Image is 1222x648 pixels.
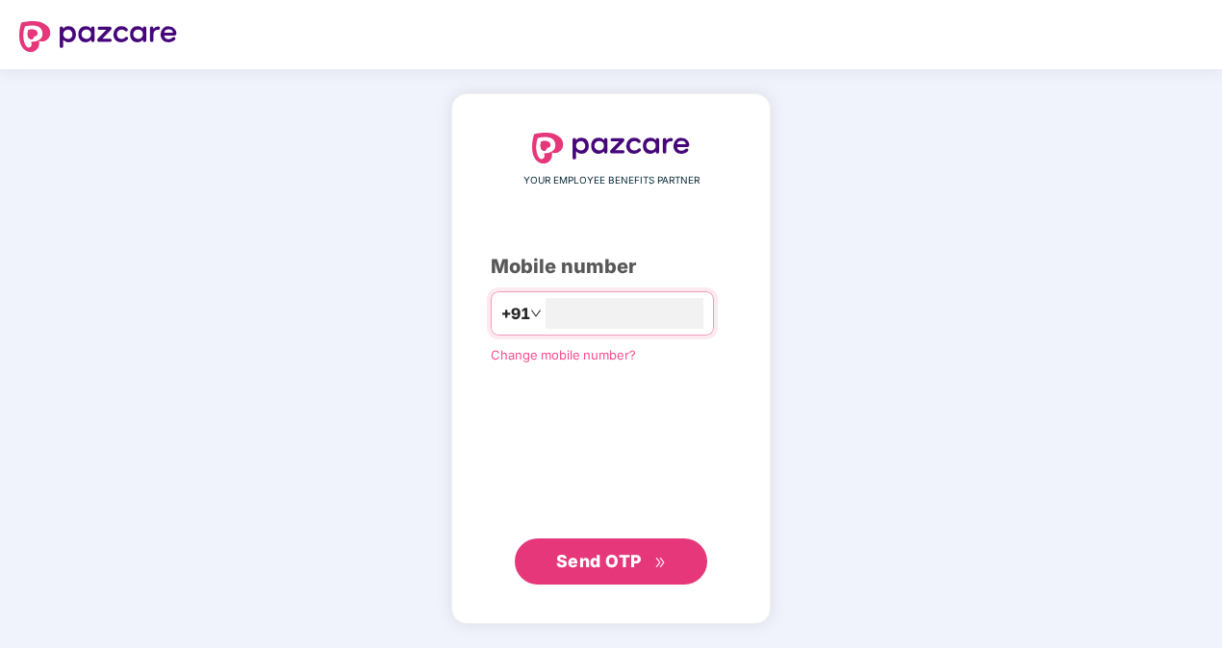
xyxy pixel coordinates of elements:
[515,538,707,585] button: Send OTPdouble-right
[491,347,636,362] a: Change mobile number?
[501,302,530,326] span: +91
[19,21,177,52] img: logo
[654,557,667,569] span: double-right
[532,133,690,163] img: logo
[523,173,700,188] span: YOUR EMPLOYEE BENEFITS PARTNER
[530,308,542,319] span: down
[491,252,731,282] div: Mobile number
[556,551,642,571] span: Send OTP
